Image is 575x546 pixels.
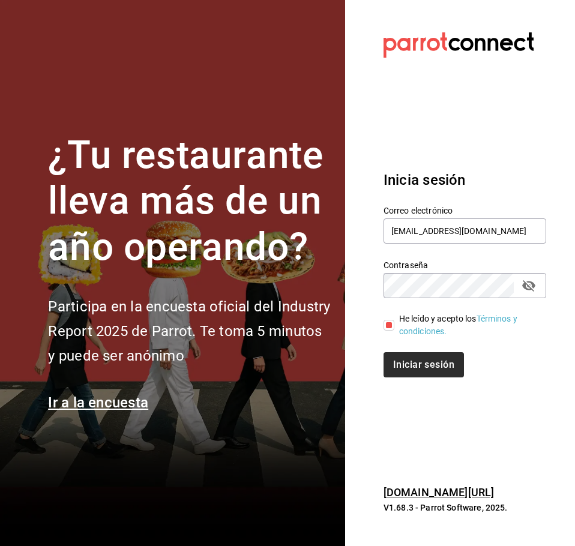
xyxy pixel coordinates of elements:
h1: ¿Tu restaurante lleva más de un año operando? [48,133,330,271]
div: He leído y acepto los [399,313,537,338]
button: Iniciar sesión [384,352,464,377]
label: Contraseña [384,260,546,269]
p: V1.68.3 - Parrot Software, 2025. [384,502,546,514]
a: [DOMAIN_NAME][URL] [384,486,494,499]
input: Ingresa tu correo electrónico [384,218,546,244]
h3: Inicia sesión [384,169,546,191]
label: Correo electrónico [384,206,546,214]
h2: Participa en la encuesta oficial del Industry Report 2025 de Parrot. Te toma 5 minutos y puede se... [48,295,330,368]
a: Ir a la encuesta [48,394,148,411]
a: Términos y condiciones. [399,314,517,336]
button: passwordField [519,275,539,296]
